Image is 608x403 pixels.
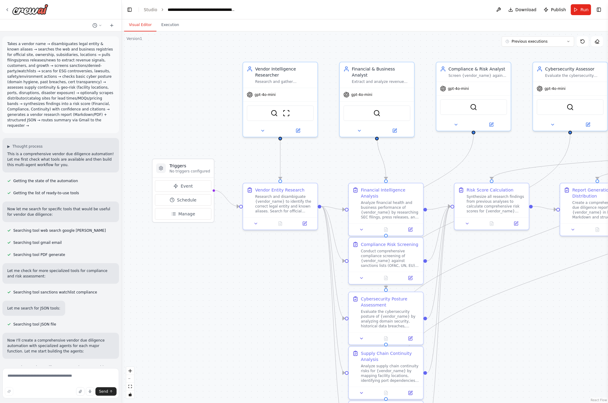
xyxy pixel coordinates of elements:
[255,194,314,214] div: Research and disambiguate {vendor_name} to identify the correct legal entity and known aliases. S...
[7,306,60,311] p: Let me search for JSON tools:
[427,203,451,212] g: Edge from b65826cb-1d52-4874-ae50-e5eb0d154faa to d050d484-c853-4e11-bbc5-349d4354b644
[361,364,420,383] div: Analyze supply chain continuity risks for {vendor_name} by mapping facility locations, identifyin...
[95,387,117,396] button: Send
[7,338,114,354] p: Now I'll create a comprehensive vendor due diligence automation with specialized agents for each ...
[373,226,399,233] button: No output available
[144,7,236,13] nav: breadcrumb
[126,383,134,391] button: fit view
[294,220,315,227] button: Open in side panel
[125,5,134,14] button: Hide left sidebar
[213,187,239,210] g: Edge from triggers to 3959de75-91b0-4b9d-8d77-1ece80fff7ef
[541,4,568,15] button: Publish
[467,187,513,193] div: Risk Score Calculation
[144,7,157,12] a: Studio
[448,86,469,91] span: gpt-4o-mini
[181,183,193,189] span: Event
[243,62,318,137] div: Vendor Intelligence ResearcherResearch and gather comprehensive information about {vendor_name}, ...
[277,140,283,179] g: Edge from 5d3e551d-1b3e-467b-bff3-a6c86510594f to 3959de75-91b0-4b9d-8d77-1ece80fff7ef
[361,309,420,329] div: Evaluate the cybersecurity posture of {vendor_name} by analyzing domain security, historical data...
[352,79,410,84] div: Extract and analyze revenue signals, customer information, growth indicators, and financial healt...
[169,163,210,169] h3: Triggers
[545,66,604,72] div: Cybersecurity Assessor
[373,110,381,117] img: SerperDevTool
[545,73,604,78] div: Evaluate the cybersecurity posture of {vendor_name} including domain hygiene, past data breaches,...
[378,127,412,134] button: Open in side panel
[506,220,526,227] button: Open in side panel
[571,121,605,128] button: Open in side panel
[449,73,507,78] div: Screen {vendor_name} against sanctions lists, denied-party lists, watchlists, and identify ESG co...
[361,187,420,199] div: Financial Intelligence Analysis
[348,346,424,400] div: Supply Chain Continuity AnalysisAnalyze supply chain continuity risks for {vendor_name} by mappin...
[13,252,65,257] span: Searching tool PDF generate
[107,22,117,29] button: Start a new chat
[348,292,424,345] div: Cybersecurity Posture AssessmentEvaluate the cybersecurity posture of {vendor_name} by analyzing ...
[361,296,420,308] div: Cybersecurity Posture Assessment
[13,322,56,327] span: Searching tool JSON file
[449,66,507,72] div: Compliance & Risk Analyst
[361,241,418,247] div: Compliance Risk Screening
[7,206,114,217] p: Now let me search for specific tools that would be useful for vendor due diligence:
[12,144,43,149] span: Thought process
[373,335,399,342] button: No output available
[591,398,607,402] a: React Flow attribution
[12,4,48,15] img: Logo
[127,36,142,41] div: Version 1
[90,22,105,29] button: Switch to previous chat
[283,110,290,117] img: ScrapeWebsiteTool
[243,183,318,230] div: Vendor Entity ResearchResearch and disambiguate {vendor_name} to identify the correct legal entit...
[467,194,525,214] div: Synthesize all research findings from previous analyses to calculate comprehensive risk scores fo...
[7,151,114,168] p: This is a comprehensive vendor due diligence automation! Let me first check what tools are availa...
[126,391,134,398] button: toggle interactivity
[7,144,10,149] span: ▶
[551,7,566,13] span: Publish
[502,36,574,47] button: Previous executions
[512,39,548,44] span: Previous executions
[268,220,293,227] button: No output available
[179,211,195,217] span: Manage
[155,180,211,192] button: Event
[124,19,156,31] button: Visual Editor
[7,144,43,149] button: ▶Thought process
[155,194,211,206] button: Schedule
[400,335,421,342] button: Open in side panel
[479,220,505,227] button: No output available
[11,365,114,379] span: Creating Vendor Intelligence Researcher agent with tools: Search the internet with [PERSON_NAME],...
[454,183,529,230] div: Risk Score CalculationSynthesize all research findings from previous analyses to calculate compre...
[126,367,134,398] div: React Flow controls
[427,203,451,321] g: Edge from ed9cc219-1a10-4874-9a90-f0236854f9ae to d050d484-c853-4e11-bbc5-349d4354b644
[506,4,539,15] button: Download
[532,62,608,131] div: Cybersecurity AssessorEvaluate the cybersecurity posture of {vendor_name} including domain hygien...
[351,92,372,97] span: gpt-4o-mini
[255,92,276,97] span: gpt-4o-mini
[321,203,345,321] g: Edge from 3959de75-91b0-4b9d-8d77-1ece80fff7ef to ed9cc219-1a10-4874-9a90-f0236854f9ae
[169,169,210,174] p: No triggers configured
[126,375,134,383] button: zoom out
[400,274,421,282] button: Open in side panel
[5,387,13,396] button: Improve this prompt
[361,350,420,362] div: Supply Chain Continuity Analysis
[76,387,85,396] button: Upload files
[348,237,424,285] div: Compliance Risk ScreeningConduct comprehensive compliance screening of {vendor_name} against sanc...
[567,103,574,111] img: SerperDevTool
[383,134,573,288] g: Edge from 87eb527b-5d75-4afe-9e3a-21003bd9d6f6 to ed9cc219-1a10-4874-9a90-f0236854f9ae
[427,203,451,376] g: Edge from 15d7214f-b3bb-4304-a386-a157d8de4cdf to d050d484-c853-4e11-bbc5-349d4354b644
[155,208,211,220] button: Manage
[13,191,79,195] span: Getting the list of ready-to-use tools
[352,66,410,78] div: Financial & Business Analyst
[470,103,477,111] img: SerperDevTool
[545,86,566,91] span: gpt-4o-mini
[126,367,134,375] button: zoom in
[571,4,591,15] button: Run
[281,127,315,134] button: Open in side panel
[321,203,345,376] g: Edge from 3959de75-91b0-4b9d-8d77-1ece80fff7ef to 15d7214f-b3bb-4304-a386-a157d8de4cdf
[400,226,421,233] button: Open in side panel
[400,389,421,397] button: Open in side panel
[255,79,314,84] div: Research and gather comprehensive information about {vendor_name}, including legal entity disambi...
[348,183,424,236] div: Financial Intelligence AnalysisAnalyze financial health and business performance of {vendor_name}...
[361,249,420,268] div: Conduct comprehensive compliance screening of {vendor_name} against sanctions lists (OFAC, UN, EU...
[374,134,389,179] g: Edge from ccc5677a-ce3c-427a-96e2-0e7beac7fe7b to b65826cb-1d52-4874-ae50-e5eb0d154faa
[373,274,399,282] button: No output available
[533,203,556,212] g: Edge from d050d484-c853-4e11-bbc5-349d4354b644 to b3b21c9e-b68d-4a01-b897-4dfd44aea4e9
[86,387,94,396] button: Click to speak your automation idea
[581,7,589,13] span: Run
